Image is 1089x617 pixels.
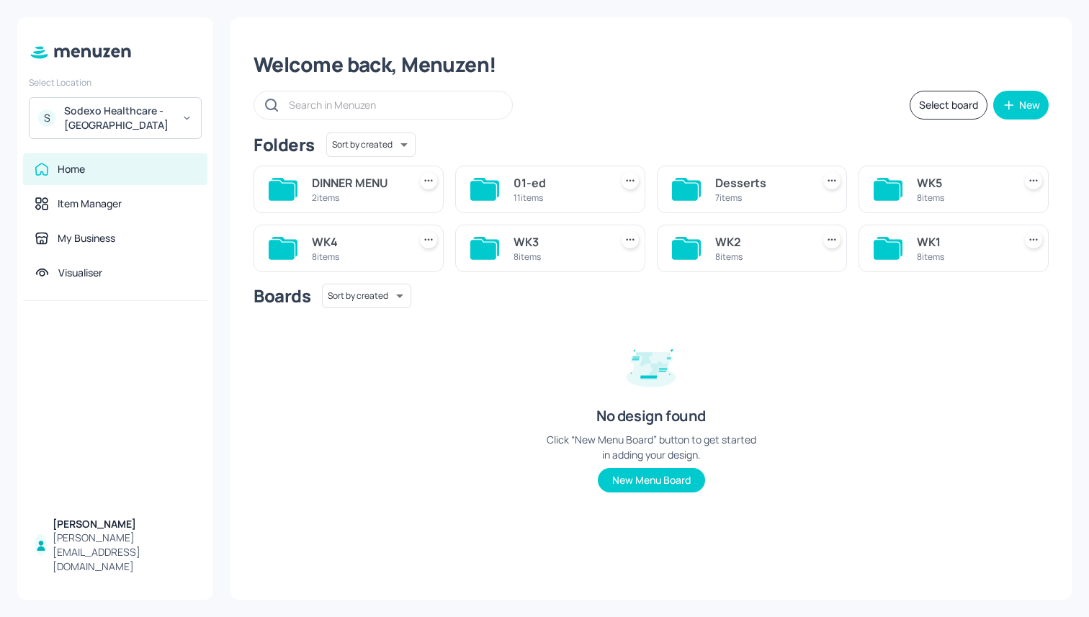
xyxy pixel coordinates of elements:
div: WK4 [312,233,403,251]
div: [PERSON_NAME][EMAIL_ADDRESS][DOMAIN_NAME] [53,531,196,574]
div: S [38,109,55,127]
div: Visualiser [58,266,102,280]
input: Search in Menuzen [289,94,498,115]
div: 11 items [514,192,604,204]
div: DINNER MENU [312,174,403,192]
div: 8 items [715,251,806,263]
div: Click “New Menu Board” button to get started in adding your design. [543,432,759,462]
div: WK1 [917,233,1008,251]
img: design-empty [615,328,687,400]
div: 8 items [514,251,604,263]
div: [PERSON_NAME] [53,517,196,531]
div: Sodexo Healthcare - [GEOGRAPHIC_DATA] [64,104,173,132]
div: WK5 [917,174,1008,192]
div: Boards [254,284,310,307]
div: 2 items [312,192,403,204]
div: 01-ed [514,174,604,192]
div: Sort by created [326,130,416,159]
div: Folders [254,133,315,156]
div: WK2 [715,233,806,251]
div: Desserts [715,174,806,192]
div: WK3 [514,233,604,251]
div: No design found [596,406,706,426]
div: 8 items [917,192,1008,204]
button: New [993,91,1049,120]
div: My Business [58,231,115,246]
div: Home [58,162,85,176]
div: New [1019,100,1040,110]
button: New Menu Board [598,468,705,492]
div: 8 items [917,251,1008,263]
div: 7 items [715,192,806,204]
button: Select board [910,91,987,120]
div: Item Manager [58,197,122,211]
div: 8 items [312,251,403,263]
div: Welcome back, Menuzen! [254,52,1049,78]
div: Select Location [29,76,202,89]
div: Sort by created [322,282,411,310]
